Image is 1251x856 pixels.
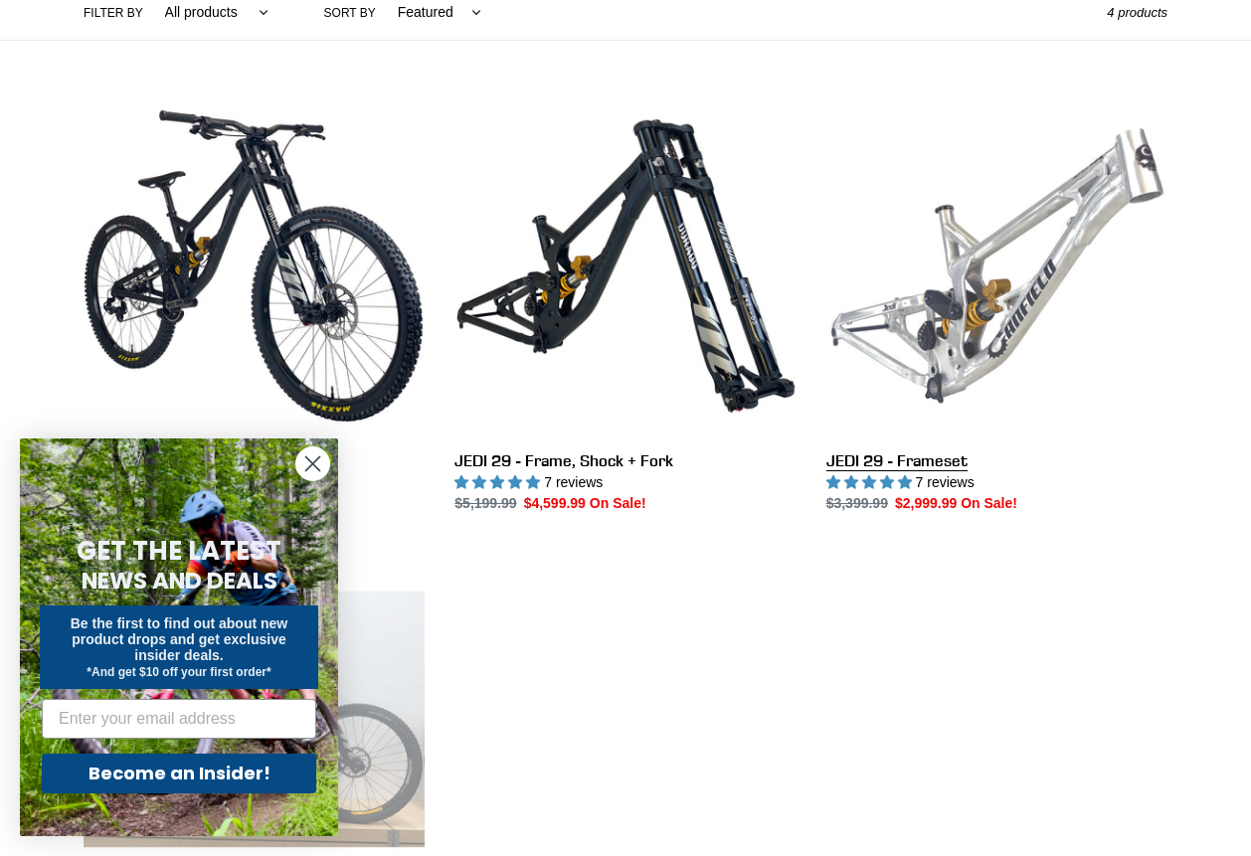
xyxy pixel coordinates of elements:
[42,699,316,739] input: Enter your email address
[82,565,277,597] span: NEWS AND DEALS
[71,615,288,663] span: Be the first to find out about new product drops and get exclusive insider deals.
[77,533,281,569] span: GET THE LATEST
[295,446,330,481] button: Close dialog
[1107,5,1167,20] span: 4 products
[87,665,270,679] span: *And get $10 off your first order*
[324,4,376,22] label: Sort by
[84,4,143,22] label: Filter by
[42,754,316,793] button: Become an Insider!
